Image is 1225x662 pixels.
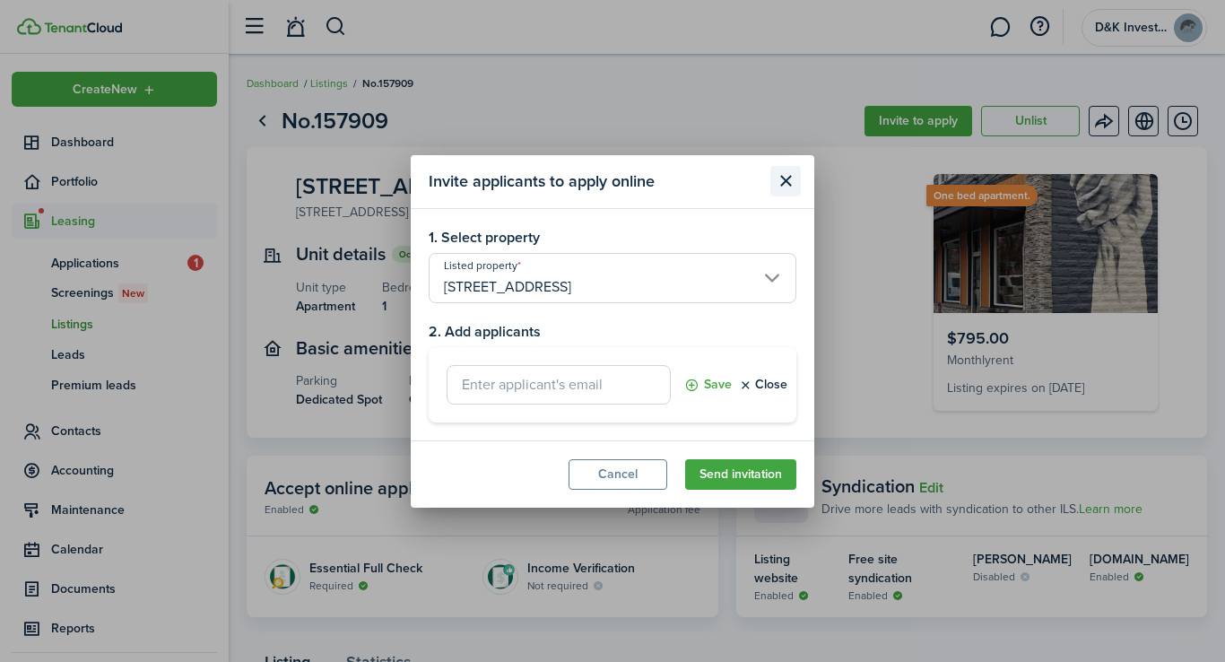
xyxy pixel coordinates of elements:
input: Select listed property [429,253,796,303]
modal-title: Invite applicants to apply online [429,164,766,199]
button: Cancel [569,459,667,490]
input: Enter applicant's email [447,365,671,405]
button: Close [738,365,787,405]
button: Send invitation [685,459,796,490]
h4: 1. Select property [429,227,796,248]
button: Close modal [770,166,801,196]
h4: 2. Add applicants [429,321,796,343]
button: Save [684,365,732,405]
